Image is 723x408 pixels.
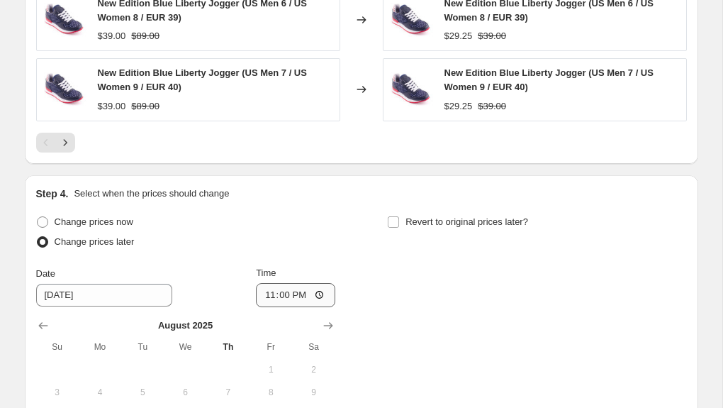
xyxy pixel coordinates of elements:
[213,387,244,398] span: 7
[478,31,506,41] span: $39.00
[121,381,164,404] button: Tuesday August 5 2025
[213,341,244,353] span: Th
[36,381,79,404] button: Sunday August 3 2025
[36,187,69,201] h2: Step 4.
[255,364,286,375] span: 1
[36,284,172,307] input: 8/28/2025
[256,268,276,278] span: Time
[405,216,528,227] span: Revert to original prices later?
[207,381,250,404] button: Thursday August 7 2025
[98,31,126,41] span: $39.00
[36,336,79,358] th: Sunday
[391,68,433,111] img: USA-INKAS-1_b0a31573-4298-4a4c-a6ed-27fdf6c44748_80x.jpg
[79,336,121,358] th: Monday
[44,68,86,111] img: USA-INKAS-1_b0a31573-4298-4a4c-a6ed-27fdf6c44748_80x.jpg
[36,133,75,153] nav: Pagination
[164,336,206,358] th: Wednesday
[169,387,201,398] span: 6
[255,387,286,398] span: 8
[298,341,329,353] span: Sa
[298,387,329,398] span: 9
[131,31,159,41] span: $89.00
[121,336,164,358] th: Tuesday
[127,387,158,398] span: 5
[318,316,338,336] button: Show next month, September 2025
[42,341,73,353] span: Su
[250,358,292,381] button: Friday August 1 2025
[74,187,229,201] p: Select when the prices should change
[478,101,506,111] span: $39.00
[250,381,292,404] button: Friday August 8 2025
[131,101,159,111] span: $89.00
[169,341,201,353] span: We
[164,381,206,404] button: Wednesday August 6 2025
[33,316,53,336] button: Show previous month, July 2025
[84,387,116,398] span: 4
[292,381,335,404] button: Saturday August 9 2025
[55,236,135,247] span: Change prices later
[79,381,121,404] button: Monday August 4 2025
[256,283,335,307] input: 12:00
[84,341,116,353] span: Mo
[55,216,133,227] span: Change prices now
[298,364,329,375] span: 2
[292,358,335,381] button: Saturday August 2 2025
[444,31,473,41] span: $29.25
[255,341,286,353] span: Fr
[55,133,75,153] button: Next
[127,341,158,353] span: Tu
[250,336,292,358] th: Friday
[98,67,307,92] span: New Edition Blue Liberty Jogger (US Men 7 / US Women 9 / EUR 40)
[292,336,335,358] th: Saturday
[444,101,473,111] span: $29.25
[42,387,73,398] span: 3
[98,101,126,111] span: $39.00
[207,336,250,358] th: Thursday
[36,268,55,279] span: Date
[444,67,654,92] span: New Edition Blue Liberty Jogger (US Men 7 / US Women 9 / EUR 40)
